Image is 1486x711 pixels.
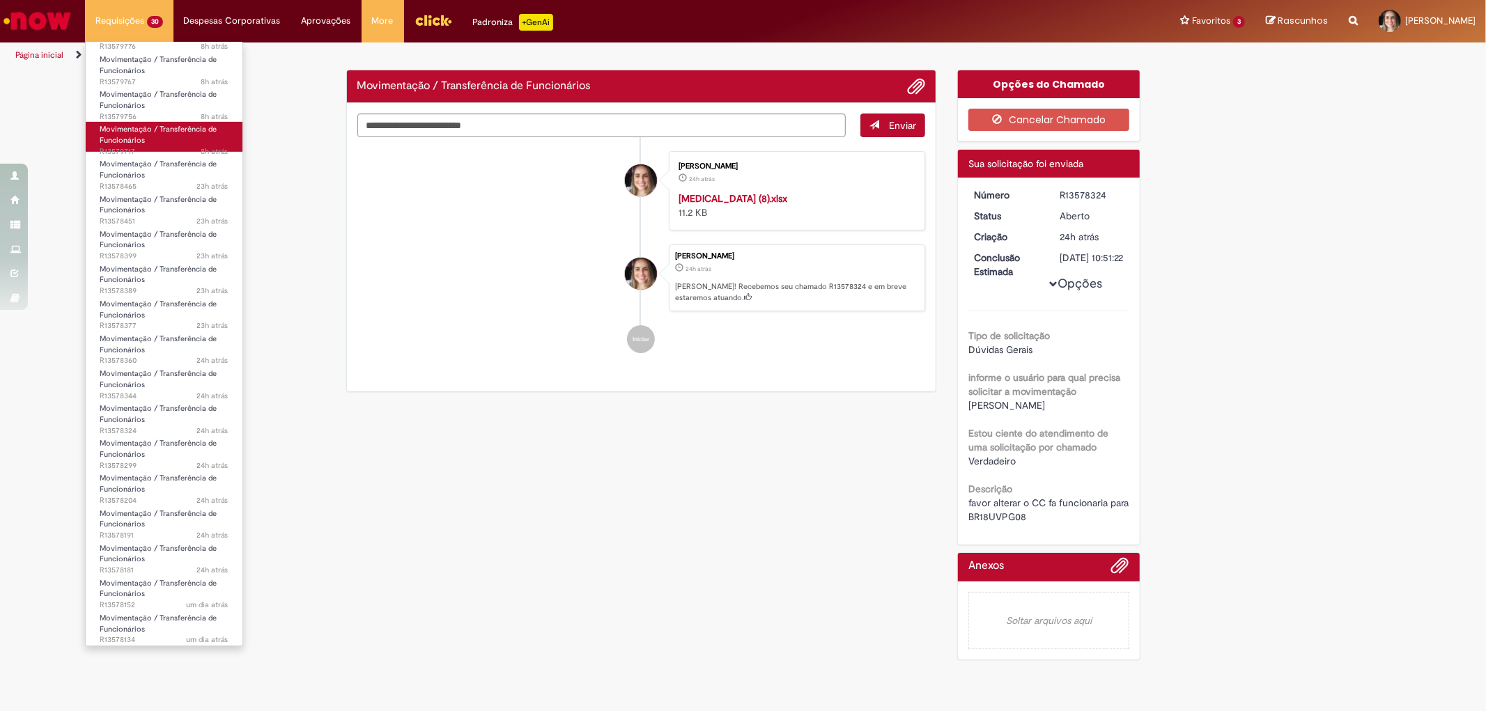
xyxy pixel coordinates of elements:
[10,42,980,68] ul: Trilhas de página
[1060,209,1124,223] div: Aberto
[86,436,242,466] a: Aberto R13578299 : Movimentação / Transferência de Funcionários
[1060,230,1124,244] div: 29/09/2025 16:51:18
[201,146,229,157] time: 30/09/2025 08:30:47
[1405,15,1476,26] span: [PERSON_NAME]
[100,299,217,320] span: Movimentação / Transferência de Funcionários
[86,611,242,641] a: Aberto R13578134 : Movimentação / Transferência de Funcionários
[86,192,242,222] a: Aberto R13578451 : Movimentação / Transferência de Funcionários
[686,265,711,273] time: 29/09/2025 16:51:18
[100,508,217,530] span: Movimentação / Transferência de Funcionários
[1060,231,1099,243] time: 29/09/2025 16:51:18
[196,355,229,366] span: 24h atrás
[100,264,217,286] span: Movimentação / Transferência de Funcionários
[201,111,229,122] span: 8h atrás
[86,227,242,257] a: Aberto R13578399 : Movimentação / Transferência de Funcionários
[100,613,217,634] span: Movimentação / Transferência de Funcionários
[357,114,846,137] textarea: Digite sua mensagem aqui...
[196,460,229,471] span: 24h atrás
[100,391,229,402] span: R13578344
[196,565,229,575] span: 24h atrás
[196,286,229,296] span: 23h atrás
[968,109,1129,131] button: Cancelar Chamado
[186,600,229,610] time: 29/09/2025 16:24:47
[85,42,243,646] ul: Requisições
[679,162,911,171] div: [PERSON_NAME]
[519,14,553,31] p: +GenAi
[100,334,217,355] span: Movimentação / Transferência de Funcionários
[15,49,63,61] a: Página inicial
[196,181,229,192] time: 29/09/2025 17:10:23
[196,251,229,261] span: 23h atrás
[86,297,242,327] a: Aberto R13578377 : Movimentação / Transferência de Funcionários
[100,600,229,611] span: R13578152
[968,497,1131,523] span: favor alterar o CC fa funcionaria para BR18UVPG08
[1192,14,1230,28] span: Favoritos
[686,265,711,273] span: 24h atrás
[100,159,217,180] span: Movimentação / Transferência de Funcionários
[1278,14,1328,27] span: Rascunhos
[357,80,591,93] h2: Movimentação / Transferência de Funcionários Histórico de tíquete
[196,320,229,331] span: 23h atrás
[968,455,1016,467] span: Verdadeiro
[100,543,217,565] span: Movimentação / Transferência de Funcionários
[357,137,926,367] ul: Histórico de tíquete
[679,192,787,205] a: [MEDICAL_DATA] (8).xlsx
[100,89,217,111] span: Movimentação / Transferência de Funcionários
[415,10,452,31] img: click_logo_yellow_360x200.png
[968,560,1004,572] h2: Anexos
[968,399,1045,412] span: [PERSON_NAME]
[201,77,229,87] time: 30/09/2025 08:39:24
[968,157,1083,170] span: Sua solicitação foi enviada
[196,495,229,506] time: 29/09/2025 16:32:38
[196,251,229,261] time: 29/09/2025 17:01:11
[689,175,715,183] time: 29/09/2025 16:51:16
[100,460,229,471] span: R13578299
[100,77,229,88] span: R13579767
[100,194,217,216] span: Movimentação / Transferência de Funcionários
[86,366,242,396] a: Aberto R13578344 : Movimentação / Transferência de Funcionários
[473,14,553,31] div: Padroniza
[86,52,242,82] a: Aberto R13579767 : Movimentação / Transferência de Funcionários
[184,14,281,28] span: Despesas Corporativas
[196,495,229,506] span: 24h atrás
[625,164,657,196] div: Mirella Martins Canuto Ferreira
[86,157,242,187] a: Aberto R13578465 : Movimentação / Transferência de Funcionários
[86,122,242,152] a: Aberto R13579717 : Movimentação / Transferência de Funcionários
[100,41,229,52] span: R13579776
[100,229,217,251] span: Movimentação / Transferência de Funcionários
[100,251,229,262] span: R13578399
[196,216,229,226] time: 29/09/2025 17:07:29
[100,425,229,437] span: R13578324
[201,146,229,157] span: 8h atrás
[679,192,911,219] div: 11.2 KB
[968,371,1120,398] b: informe o usuário para qual precisa solicitar a movimentação
[968,427,1108,453] b: Estou ciente do atendimento de uma solicitação por chamado
[196,530,229,540] span: 24h atrás
[302,14,351,28] span: Aprovações
[95,14,144,28] span: Requisições
[100,181,229,192] span: R13578465
[186,634,229,645] span: um dia atrás
[196,320,229,331] time: 29/09/2025 16:57:27
[1060,188,1124,202] div: R13578324
[625,258,657,290] div: Mirella Martins Canuto Ferreira
[86,506,242,536] a: Aberto R13578191 : Movimentação / Transferência de Funcionários
[1266,15,1328,28] a: Rascunhos
[968,592,1129,649] em: Soltar arquivos aqui
[968,483,1012,495] b: Descrição
[963,209,1049,223] dt: Status
[86,262,242,292] a: Aberto R13578389 : Movimentação / Transferência de Funcionários
[100,216,229,227] span: R13578451
[1060,231,1099,243] span: 24h atrás
[100,320,229,331] span: R13578377
[201,41,229,52] time: 30/09/2025 08:41:18
[196,391,229,401] span: 24h atrás
[100,438,217,460] span: Movimentação / Transferência de Funcionários
[689,175,715,183] span: 24h atrás
[86,401,242,431] a: Aberto R13578324 : Movimentação / Transferência de Funcionários
[889,119,916,132] span: Enviar
[100,403,217,425] span: Movimentação / Transferência de Funcionários
[963,230,1049,244] dt: Criação
[1111,556,1129,581] button: Adicionar anexos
